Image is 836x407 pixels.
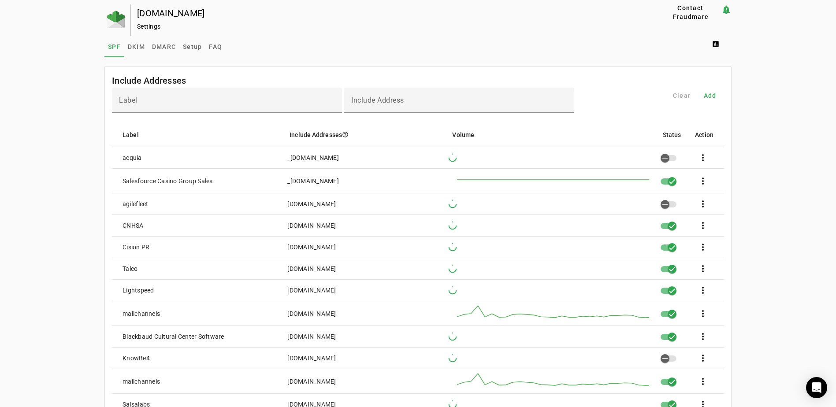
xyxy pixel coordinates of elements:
span: Add [704,91,717,100]
mat-header-cell: Include Addresses [282,122,445,147]
a: SPF [104,36,124,57]
mat-label: Include Address [351,96,404,104]
div: Blackbaud Cultural Center Software [123,332,224,341]
div: Salesfource Casino Group Sales [123,177,213,185]
div: [DOMAIN_NAME] [287,354,336,363]
div: [DOMAIN_NAME] [137,9,632,18]
div: [DOMAIN_NAME] [287,243,336,252]
div: Lightspeed [123,286,154,295]
span: FAQ [209,44,222,50]
div: _[DOMAIN_NAME] [287,153,339,162]
button: Contact Fraudmarc [660,4,721,20]
div: Taleo [123,264,137,273]
div: CNHSA [123,221,143,230]
div: mailchannels [123,309,160,318]
div: [DOMAIN_NAME] [287,286,336,295]
div: [DOMAIN_NAME] [287,264,336,273]
a: DMARC [149,36,179,57]
div: agilefleet [123,200,149,208]
mat-header-cell: Status [656,122,688,147]
span: Contact Fraudmarc [664,4,717,21]
span: DKIM [128,44,145,50]
mat-icon: notification_important [721,4,732,15]
span: Setup [183,44,202,50]
div: mailchannels [123,377,160,386]
div: [DOMAIN_NAME] [287,332,336,341]
i: help_outline [342,131,349,138]
div: Settings [137,22,632,31]
img: Fraudmarc Logo [107,11,125,28]
div: acquia [123,153,142,162]
a: DKIM [124,36,149,57]
div: Open Intercom Messenger [806,377,827,398]
div: [DOMAIN_NAME] [287,377,336,386]
div: KnowBe4 [123,354,150,363]
div: [DOMAIN_NAME] [287,200,336,208]
a: Setup [179,36,205,57]
div: [DOMAIN_NAME] [287,309,336,318]
button: Add [696,88,724,104]
mat-header-cell: Action [688,122,724,147]
div: _[DOMAIN_NAME] [287,177,339,185]
mat-header-cell: Volume [445,122,655,147]
mat-header-cell: Label [112,122,282,147]
span: DMARC [152,44,176,50]
span: SPF [108,44,121,50]
mat-label: Label [119,96,137,104]
div: [DOMAIN_NAME] [287,221,336,230]
mat-card-title: Include Addresses [112,74,186,88]
div: Cision PR [123,243,149,252]
a: FAQ [205,36,226,57]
